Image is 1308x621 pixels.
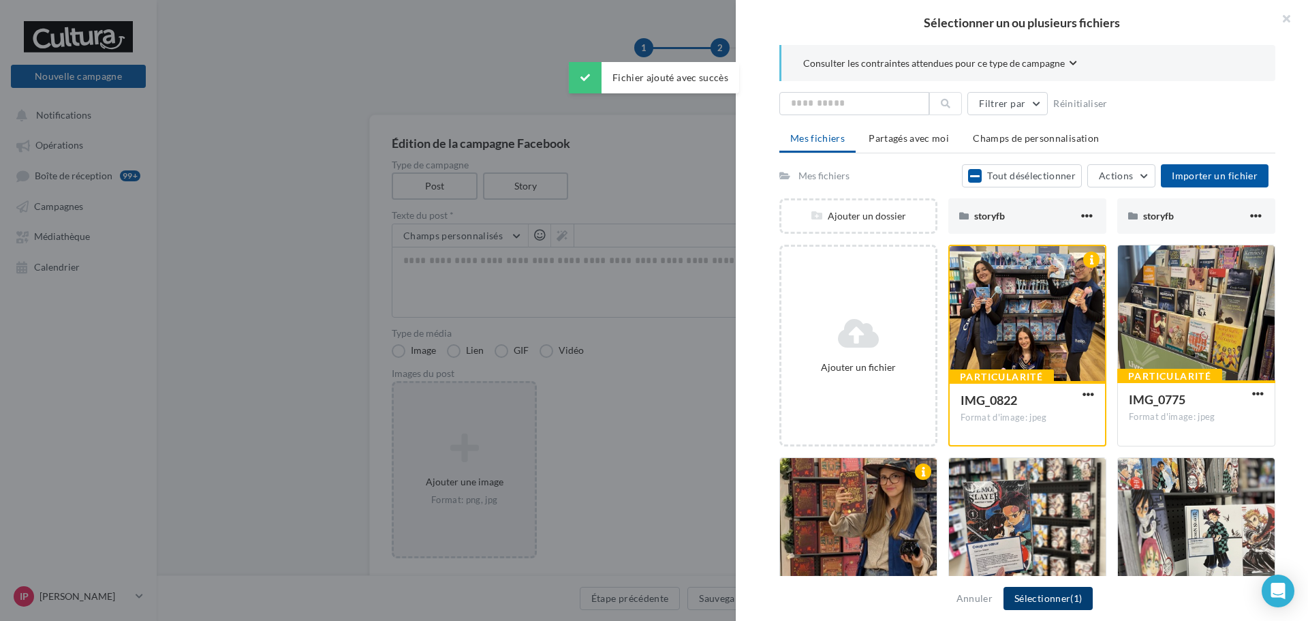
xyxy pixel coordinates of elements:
div: Fichier ajouté avec succès [569,62,739,93]
span: Consulter les contraintes attendues pour ce type de campagne [803,57,1065,70]
button: Consulter les contraintes attendues pour ce type de campagne [803,56,1077,73]
div: Particularité [949,369,1054,384]
button: Filtrer par [967,92,1048,115]
div: Mes fichiers [798,169,850,183]
div: Ajouter un dossier [781,209,935,223]
span: storyfb [974,210,1005,222]
button: Annuler [951,590,998,607]
div: Ajouter un fichier [787,361,930,374]
div: Open Intercom Messenger [1262,575,1294,607]
h2: Sélectionner un ou plusieurs fichiers [758,16,1286,29]
span: Actions [1099,170,1133,181]
span: Champs de personnalisation [973,132,1099,144]
span: (1) [1070,592,1082,604]
button: Tout désélectionner [962,164,1082,187]
button: Importer un fichier [1161,164,1268,187]
span: storyfb [1143,210,1174,222]
button: Sélectionner(1) [1003,587,1093,610]
span: IMG_0775 [1129,392,1185,407]
div: Format d'image: jpeg [1129,411,1264,423]
button: Actions [1087,164,1155,187]
span: IMG_0822 [961,393,1017,408]
div: Particularité [1117,369,1222,384]
span: Mes fichiers [790,132,845,144]
span: Importer un fichier [1172,170,1258,181]
div: Format d'image: jpeg [961,412,1094,424]
button: Réinitialiser [1048,95,1113,112]
span: Partagés avec moi [869,132,949,144]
